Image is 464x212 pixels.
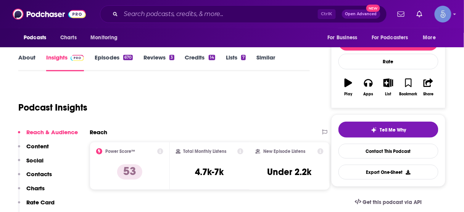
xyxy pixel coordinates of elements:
[435,6,451,22] span: Logged in as Spiral5-G1
[18,170,52,185] button: Contacts
[241,55,246,60] div: 7
[398,74,418,101] button: Bookmark
[367,31,419,45] button: open menu
[423,92,433,96] div: Share
[338,144,438,159] a: Contact This Podcast
[121,8,318,20] input: Search podcasts, credits, & more...
[338,74,358,101] button: Play
[143,54,174,71] a: Reviews3
[345,12,377,16] span: Open Advanced
[372,32,408,43] span: For Podcasters
[256,54,275,71] a: Similar
[364,92,374,96] div: Apps
[13,7,86,21] img: Podchaser - Follow, Share and Rate Podcasts
[85,31,127,45] button: open menu
[26,157,43,164] p: Social
[105,149,135,154] h2: Power Score™
[338,165,438,180] button: Export One-Sheet
[18,54,35,71] a: About
[358,74,378,101] button: Apps
[90,32,118,43] span: Monitoring
[379,74,398,101] button: List
[322,31,367,45] button: open menu
[95,54,133,71] a: Episodes670
[338,54,438,69] div: Rate
[363,199,422,206] span: Get this podcast via API
[342,10,380,19] button: Open AdvancedNew
[123,55,133,60] div: 670
[18,31,56,45] button: open menu
[327,32,358,43] span: For Business
[414,8,425,21] a: Show notifications dropdown
[267,166,312,178] h3: Under 2.2k
[338,122,438,138] button: tell me why sparkleTell Me Why
[71,55,84,61] img: Podchaser Pro
[26,185,45,192] p: Charts
[195,166,224,178] h3: 4.7k-7k
[435,6,451,22] img: User Profile
[55,31,81,45] a: Charts
[263,149,305,154] h2: New Episode Listens
[26,128,78,136] p: Reach & Audience
[385,92,391,96] div: List
[418,31,446,45] button: open menu
[395,8,408,21] a: Show notifications dropdown
[26,199,55,206] p: Rate Card
[90,128,107,136] h2: Reach
[318,9,336,19] span: Ctrl K
[26,143,49,150] p: Content
[419,74,438,101] button: Share
[60,32,77,43] span: Charts
[46,54,84,71] a: InsightsPodchaser Pro
[371,127,377,133] img: tell me why sparkle
[184,149,227,154] h2: Total Monthly Listens
[400,92,417,96] div: Bookmark
[226,54,246,71] a: Lists7
[366,5,380,12] span: New
[169,55,174,60] div: 3
[100,5,387,23] div: Search podcasts, credits, & more...
[435,6,451,22] button: Show profile menu
[380,127,406,133] span: Tell Me Why
[18,143,49,157] button: Content
[209,55,215,60] div: 14
[185,54,215,71] a: Credits14
[349,193,428,212] a: Get this podcast via API
[18,185,45,199] button: Charts
[423,32,436,43] span: More
[26,170,52,178] p: Contacts
[18,157,43,171] button: Social
[117,164,142,180] p: 53
[18,102,87,113] h1: Podcast Insights
[345,92,353,96] div: Play
[24,32,46,43] span: Podcasts
[18,128,78,143] button: Reach & Audience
